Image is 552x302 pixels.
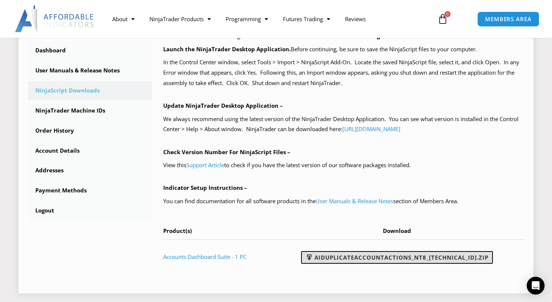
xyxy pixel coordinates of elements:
[28,81,152,100] a: NinjaScript Downloads
[28,181,152,200] a: Payment Methods
[316,197,393,205] a: User Manuals & Release Notes
[163,102,283,109] b: Update NinjaTrader Desktop Application –
[163,57,524,88] p: In the Control Center window, select Tools > Import > NinjaScript Add-On. Locate the saved NinjaS...
[163,45,291,53] b: Launch the NinjaTrader Desktop Application.
[163,148,290,156] b: Check Version Number For NinjaScript Files –
[445,11,451,17] span: 0
[342,125,400,133] a: [URL][DOMAIN_NAME]
[105,10,430,27] nav: Menu
[477,12,539,27] a: MEMBERS AREA
[485,16,532,22] span: MEMBERS AREA
[142,10,218,27] a: NinjaTrader Products
[28,41,152,60] a: Dashboard
[28,41,152,220] nav: Account pages
[163,253,246,260] a: Accounts Dashboard Suite - 1 PC
[163,227,192,234] span: Product(s)
[163,184,247,191] b: Indicator Setup Instructions –
[301,251,493,264] a: AIDuplicateAccountActions_NT8_[TECHNICAL_ID].zip
[338,10,373,27] a: Reviews
[163,160,524,171] p: View this to check if you have the latest version of our software packages installed.
[28,61,152,80] a: User Manuals & Release Notes
[163,114,524,135] p: We always recommend using the latest version of the NinjaTrader Desktop Application. You can see ...
[163,196,524,207] p: You can find documentation for all software products in the section of Members Area.
[28,161,152,180] a: Addresses
[28,141,152,160] a: Account Details
[163,44,524,55] p: Before continuing, be sure to save the NinjaScript files to your computer.
[28,121,152,140] a: Order History
[527,277,545,295] div: Open Intercom Messenger
[383,227,411,234] span: Download
[15,6,95,32] img: LogoAI | Affordable Indicators – NinjaTrader
[218,10,275,27] a: Programming
[28,101,152,120] a: NinjaTrader Machine IDs
[186,161,224,169] a: Support Article
[275,10,338,27] a: Futures Trading
[426,8,459,30] a: 0
[28,201,152,220] a: Logout
[105,10,142,27] a: About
